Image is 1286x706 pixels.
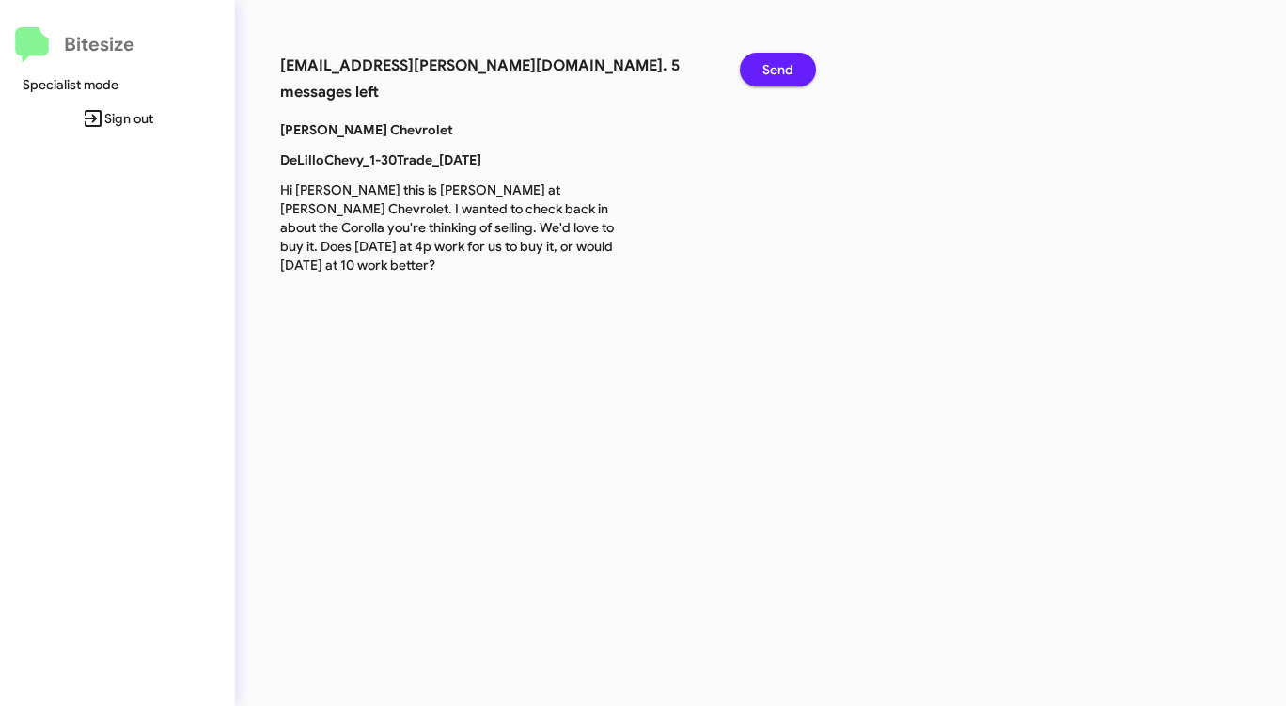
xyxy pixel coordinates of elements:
a: Bitesize [15,27,134,63]
span: Send [762,53,793,86]
b: [PERSON_NAME] Chevrolet [280,121,453,138]
p: Hi [PERSON_NAME] this is [PERSON_NAME] at [PERSON_NAME] Chevrolet. I wanted to check back in abou... [266,180,634,275]
b: DeLilloChevy_1-30Trade_[DATE] [280,151,481,168]
h3: [EMAIL_ADDRESS][PERSON_NAME][DOMAIN_NAME]. 5 messages left [280,53,712,105]
span: Sign out [15,102,220,135]
button: Send [740,53,816,86]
